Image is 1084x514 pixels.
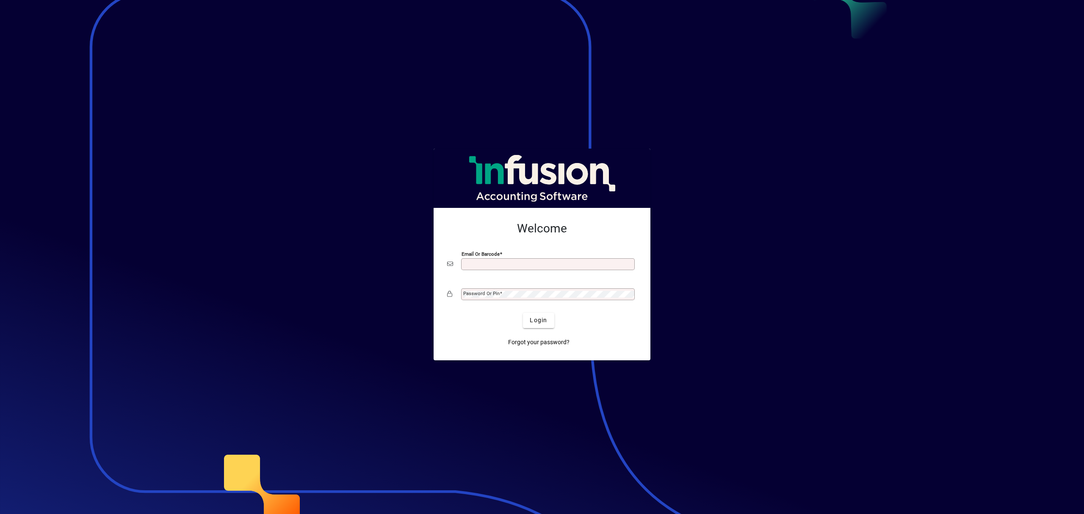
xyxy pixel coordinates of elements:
mat-label: Email or Barcode [462,251,500,257]
h2: Welcome [447,221,637,236]
button: Login [523,313,554,328]
span: Login [530,316,547,325]
mat-label: Password or Pin [463,290,500,296]
span: Forgot your password? [508,338,570,347]
a: Forgot your password? [505,335,573,350]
